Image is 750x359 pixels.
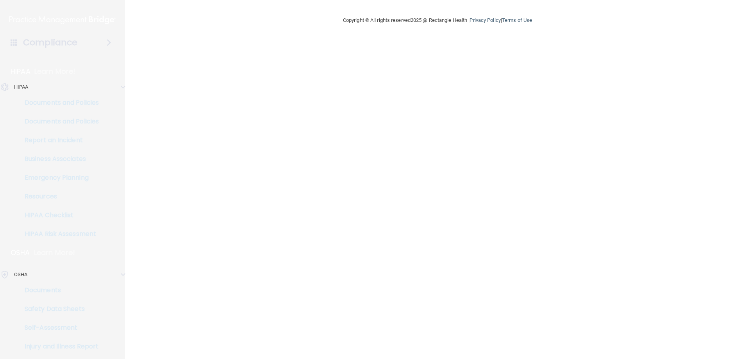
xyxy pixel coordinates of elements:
p: Documents [5,286,112,294]
p: HIPAA Risk Assessment [5,230,112,238]
a: Terms of Use [502,17,532,23]
p: Documents and Policies [5,118,112,125]
p: HIPAA [11,67,30,76]
p: Learn More! [34,67,76,76]
p: Self-Assessment [5,324,112,332]
p: OSHA [14,270,27,279]
p: Safety Data Sheets [5,305,112,313]
p: Resources [5,193,112,200]
p: OSHA [11,248,30,257]
p: Emergency Planning [5,174,112,182]
p: Documents and Policies [5,99,112,107]
img: PMB logo [9,12,116,28]
p: HIPAA [14,82,29,92]
p: Learn More! [34,248,75,257]
a: Privacy Policy [470,17,500,23]
p: HIPAA Checklist [5,211,112,219]
div: Copyright © All rights reserved 2025 @ Rectangle Health | | [295,8,580,33]
p: Report an Incident [5,136,112,144]
p: Injury and Illness Report [5,343,112,350]
p: Business Associates [5,155,112,163]
h4: Compliance [23,37,77,48]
